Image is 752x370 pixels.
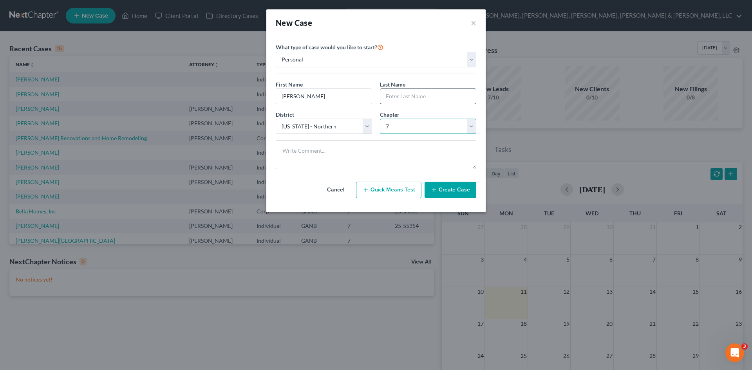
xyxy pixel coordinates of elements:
strong: New Case [276,18,312,27]
button: Cancel [318,182,353,198]
button: Create Case [425,182,476,198]
span: Chapter [380,111,399,118]
input: Enter First Name [276,89,372,104]
span: Last Name [380,81,405,88]
span: District [276,111,294,118]
input: Enter Last Name [380,89,476,104]
span: First Name [276,81,303,88]
iframe: Intercom live chat [725,343,744,362]
label: What type of case would you like to start? [276,42,383,52]
button: × [471,17,476,28]
button: Quick Means Test [356,182,421,198]
span: 3 [741,343,748,350]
